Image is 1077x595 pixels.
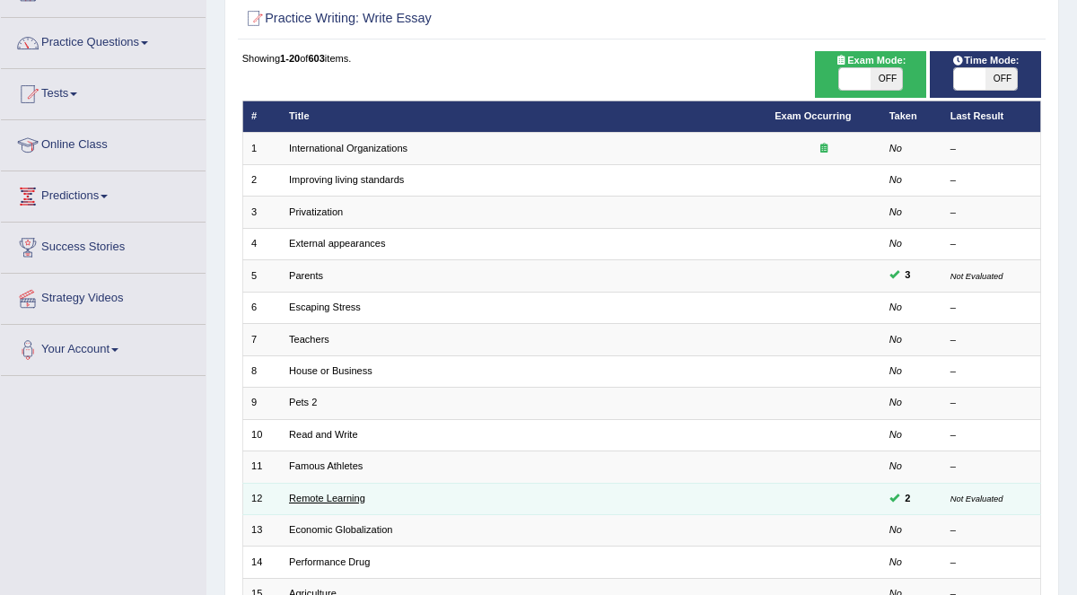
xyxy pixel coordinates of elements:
th: Last Result [941,101,1041,132]
div: – [950,237,1032,251]
a: Practice Questions [1,18,206,63]
th: Taken [880,101,941,132]
em: No [889,524,902,535]
em: No [889,334,902,345]
div: – [950,428,1032,442]
th: Title [281,101,766,132]
a: Remote Learning [289,493,365,503]
small: Not Evaluated [950,494,1003,503]
b: 603 [308,53,324,64]
a: House or Business [289,365,372,376]
a: Performance Drug [289,556,370,567]
a: Parents [289,270,323,281]
a: Improving living standards [289,174,404,185]
td: 14 [242,547,281,578]
a: International Organizations [289,143,407,153]
div: – [950,364,1032,379]
span: Exam Mode: [829,53,912,69]
a: Strategy Videos [1,274,206,319]
div: Exam occurring question [775,142,872,156]
div: – [950,459,1032,474]
em: No [889,429,902,440]
div: Showing of items. [242,51,1042,66]
em: No [889,174,902,185]
span: Time Mode: [946,53,1025,69]
td: 3 [242,197,281,228]
td: 7 [242,324,281,355]
div: – [950,333,1032,347]
a: Online Class [1,120,206,165]
em: No [889,397,902,407]
td: 8 [242,355,281,387]
td: 11 [242,451,281,483]
em: No [889,556,902,567]
div: – [950,301,1032,315]
em: No [889,365,902,376]
h2: Practice Writing: Write Essay [242,7,738,31]
span: You can still take this question [899,491,916,507]
b: 1-20 [280,53,300,64]
em: No [889,460,902,471]
td: 10 [242,419,281,451]
div: – [950,173,1032,188]
a: Famous Athletes [289,460,363,471]
em: No [889,302,902,312]
td: 12 [242,483,281,514]
a: Success Stories [1,223,206,267]
small: Not Evaluated [950,271,1003,281]
div: Show exams occurring in exams [815,51,927,98]
a: Pets 2 [289,397,317,407]
a: Privatization [289,206,343,217]
a: Tests [1,69,206,114]
em: No [889,206,902,217]
a: Exam Occurring [775,110,851,121]
div: – [950,396,1032,410]
span: OFF [985,68,1017,90]
em: No [889,143,902,153]
td: 5 [242,260,281,292]
a: Teachers [289,334,329,345]
div: – [950,556,1032,570]
a: Escaping Stress [289,302,361,312]
td: 13 [242,515,281,547]
div: – [950,206,1032,220]
div: – [950,142,1032,156]
a: Your Account [1,325,206,370]
td: 4 [242,228,281,259]
td: 6 [242,292,281,323]
td: 9 [242,388,281,419]
a: Predictions [1,171,206,216]
a: Read and Write [289,429,358,440]
th: # [242,101,281,132]
a: Economic Globalization [289,524,392,535]
a: External appearances [289,238,385,249]
span: OFF [871,68,902,90]
td: 1 [242,133,281,164]
em: No [889,238,902,249]
div: – [950,523,1032,538]
span: You can still take this question [899,267,916,284]
td: 2 [242,164,281,196]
